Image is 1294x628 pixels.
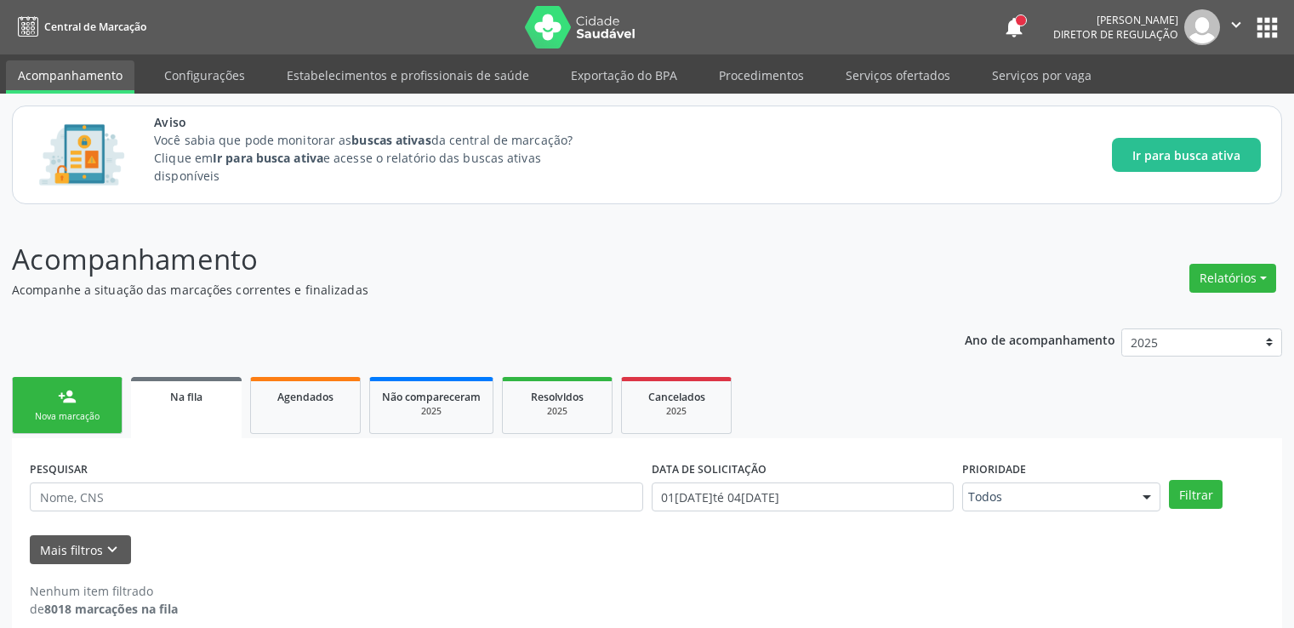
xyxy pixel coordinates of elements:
[154,131,604,185] p: Você sabia que pode monitorar as da central de marcação? Clique em e acesse o relatório das busca...
[1169,480,1223,509] button: Filtrar
[30,535,131,565] button: Mais filtroskeyboard_arrow_down
[12,13,146,41] a: Central de Marcação
[1184,9,1220,45] img: img
[1220,9,1252,45] button: 
[1227,15,1246,34] i: 
[707,60,816,90] a: Procedimentos
[834,60,962,90] a: Serviços ofertados
[1132,146,1240,164] span: Ir para busca ativa
[277,390,333,404] span: Agendados
[962,456,1026,482] label: Prioridade
[531,390,584,404] span: Resolvidos
[351,132,430,148] strong: buscas ativas
[1053,13,1178,27] div: [PERSON_NAME]
[1189,264,1276,293] button: Relatórios
[980,60,1103,90] a: Serviços por vaga
[25,410,110,423] div: Nova marcação
[6,60,134,94] a: Acompanhamento
[382,390,481,404] span: Não compareceram
[30,600,178,618] div: de
[965,328,1115,350] p: Ano de acompanhamento
[968,488,1126,505] span: Todos
[33,117,130,193] img: Imagem de CalloutCard
[44,601,178,617] strong: 8018 marcações na fila
[1002,15,1026,39] button: notifications
[44,20,146,34] span: Central de Marcação
[170,390,202,404] span: Na fila
[652,456,767,482] label: DATA DE SOLICITAÇÃO
[30,482,643,511] input: Nome, CNS
[103,540,122,559] i: keyboard_arrow_down
[515,405,600,418] div: 2025
[634,405,719,418] div: 2025
[648,390,705,404] span: Cancelados
[30,456,88,482] label: PESQUISAR
[152,60,257,90] a: Configurações
[12,238,901,281] p: Acompanhamento
[12,281,901,299] p: Acompanhe a situação das marcações correntes e finalizadas
[154,113,604,131] span: Aviso
[1053,27,1178,42] span: Diretor de regulação
[30,582,178,600] div: Nenhum item filtrado
[275,60,541,90] a: Estabelecimentos e profissionais de saúde
[382,405,481,418] div: 2025
[1252,13,1282,43] button: apps
[652,482,954,511] input: Selecione um intervalo
[213,150,323,166] strong: Ir para busca ativa
[1112,138,1261,172] button: Ir para busca ativa
[559,60,689,90] a: Exportação do BPA
[58,387,77,406] div: person_add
